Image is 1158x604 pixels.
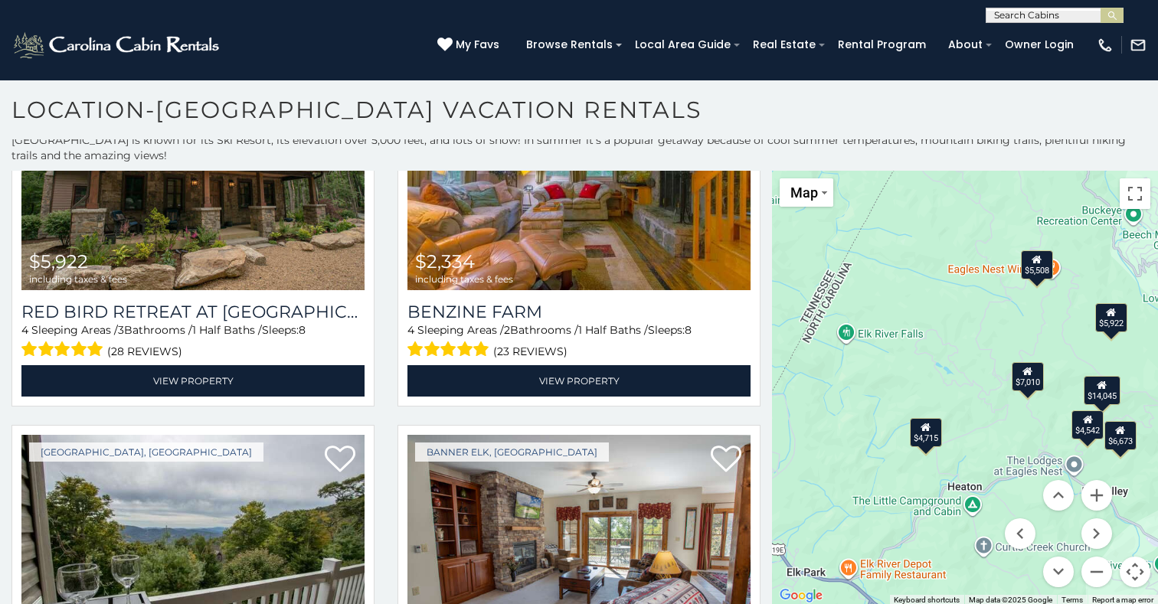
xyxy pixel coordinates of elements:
div: $6,673 [1104,421,1137,450]
span: (28 reviews) [107,341,182,361]
span: 1 Half Baths / [578,323,648,337]
span: (23 reviews) [493,341,568,361]
a: [GEOGRAPHIC_DATA], [GEOGRAPHIC_DATA] [29,442,263,462]
a: Add to favorites [711,444,741,476]
img: Red Bird Retreat at Eagles Nest [21,60,365,289]
button: Change map style [780,178,833,207]
img: mail-regular-white.png [1130,37,1147,54]
img: Benzine Farm [407,60,751,289]
a: Banner Elk, [GEOGRAPHIC_DATA] [415,442,609,462]
a: Real Estate [745,33,823,57]
a: Add to favorites [325,444,355,476]
span: $2,334 [415,250,475,273]
div: Sleeping Areas / Bathrooms / Sleeps: [21,322,365,361]
a: Owner Login [997,33,1081,57]
a: View Property [407,365,751,397]
a: About [940,33,990,57]
span: including taxes & fees [29,274,127,284]
button: Zoom in [1081,480,1112,511]
div: $4,715 [910,418,942,447]
span: Map data ©2025 Google [969,596,1052,604]
span: including taxes & fees [415,274,513,284]
img: phone-regular-white.png [1097,37,1114,54]
a: Red Bird Retreat at Eagles Nest $5,922 including taxes & fees [21,60,365,289]
div: $4,542 [1071,410,1104,439]
button: Zoom out [1081,557,1112,587]
h3: Red Bird Retreat at Eagles Nest [21,302,365,322]
span: 1 Half Baths / [192,323,262,337]
button: Move up [1043,480,1074,511]
button: Move down [1043,557,1074,587]
div: $14,045 [1084,376,1120,405]
div: $5,922 [1095,303,1127,332]
span: My Favs [456,37,499,53]
a: Benzine Farm [407,302,751,322]
span: 8 [685,323,692,337]
a: Browse Rentals [518,33,620,57]
div: $5,508 [1021,250,1053,279]
span: Map [790,184,818,201]
button: Map camera controls [1120,557,1150,587]
a: Benzine Farm $2,334 including taxes & fees [407,60,751,289]
button: Toggle fullscreen view [1120,178,1150,209]
a: Local Area Guide [627,33,738,57]
span: 8 [299,323,306,337]
a: Red Bird Retreat at [GEOGRAPHIC_DATA] [21,302,365,322]
div: Sleeping Areas / Bathrooms / Sleeps: [407,322,751,361]
button: Move left [1005,518,1035,549]
a: Rental Program [830,33,934,57]
a: View Property [21,365,365,397]
span: 2 [504,323,510,337]
span: 4 [407,323,414,337]
button: Move right [1081,518,1112,549]
span: 3 [118,323,124,337]
a: Report a map error [1092,596,1153,604]
div: $7,010 [1012,362,1044,391]
a: Terms (opens in new tab) [1061,596,1083,604]
span: 4 [21,323,28,337]
span: $5,922 [29,250,88,273]
img: White-1-2.png [11,30,224,60]
a: My Favs [437,37,503,54]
